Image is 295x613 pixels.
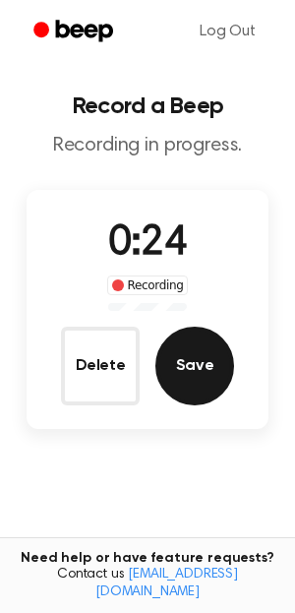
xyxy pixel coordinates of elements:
[108,223,187,265] span: 0:24
[16,94,279,118] h1: Record a Beep
[16,134,279,158] p: Recording in progress.
[12,567,283,601] span: Contact us
[107,276,189,295] div: Recording
[180,8,275,55] a: Log Out
[95,568,238,599] a: [EMAIL_ADDRESS][DOMAIN_NAME]
[61,327,140,405] button: Delete Audio Record
[20,13,131,51] a: Beep
[155,327,234,405] button: Save Audio Record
